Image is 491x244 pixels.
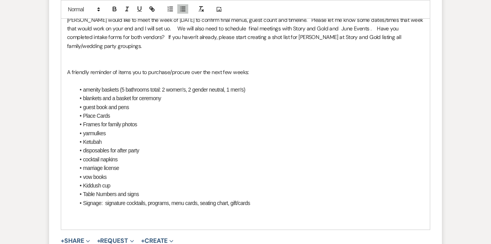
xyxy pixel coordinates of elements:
[75,155,424,164] li: cocktail napkins
[75,164,424,172] li: marriage license
[97,238,101,244] span: +
[75,190,424,198] li: Table Numbers and signs
[75,120,424,129] li: Frames for family photos
[75,94,424,103] li: blankets and a basket for ceremony
[75,103,424,111] li: guest book and pens
[75,181,424,190] li: Kiddush cup
[67,16,424,51] p: [PERSON_NAME] would like to meet the week of [DATE] to confirm final menus, guest count and timel...
[75,111,424,120] li: Place Cards
[97,238,134,244] button: Request
[75,173,424,181] li: vow books
[61,238,90,244] button: Share
[141,238,173,244] button: Create
[75,85,424,94] li: amenity baskets (5 bathrooms total: 2 women's, 2 gender neutral, 1 men's)
[75,146,424,155] li: disposables for after party
[67,68,424,76] p: A friendly reminder of items you to purchase/procure over the next few weeks:
[141,238,145,244] span: +
[75,129,424,138] li: yarmulkes
[61,238,64,244] span: +
[75,138,424,146] li: Ketubah
[75,199,424,207] li: Signage: signature cocktails, programs, menu cards, seating chart, gift/cards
